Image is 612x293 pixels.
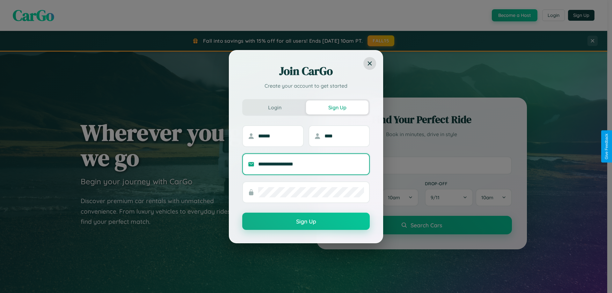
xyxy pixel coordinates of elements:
h2: Join CarGo [242,63,370,79]
div: Give Feedback [604,134,609,159]
p: Create your account to get started [242,82,370,90]
button: Login [244,100,306,114]
button: Sign Up [306,100,368,114]
button: Sign Up [242,213,370,230]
